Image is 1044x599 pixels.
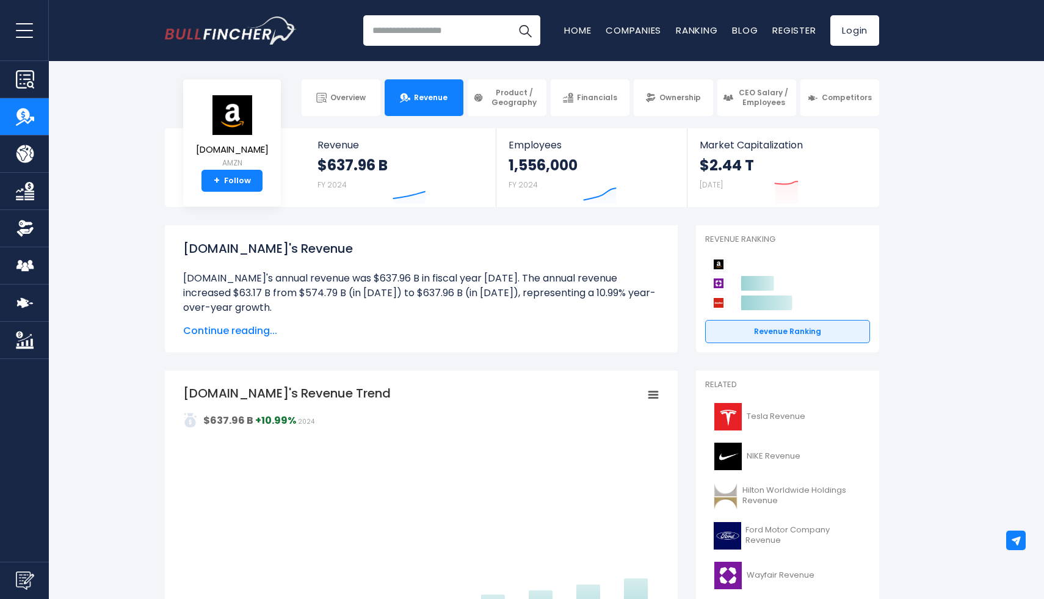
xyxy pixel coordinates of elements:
a: Employees 1,556,000 FY 2024 [496,128,686,207]
a: Financials [551,79,629,116]
img: Bullfincher logo [165,16,297,45]
span: Revenue [414,93,448,103]
img: W logo [712,562,743,589]
img: HLT logo [712,482,739,510]
strong: $637.96 B [203,413,253,427]
a: Revenue Ranking [705,320,870,343]
tspan: [DOMAIN_NAME]'s Revenue Trend [183,385,391,402]
img: Ownership [16,219,34,238]
span: Continue reading... [183,324,659,338]
small: AMZN [196,158,269,169]
span: Product / Geography [487,88,541,107]
small: FY 2024 [509,180,538,190]
a: Register [772,24,816,37]
strong: 1,556,000 [509,156,578,175]
small: FY 2024 [317,180,347,190]
img: AutoZone competitors logo [711,296,726,310]
a: Ranking [676,24,717,37]
a: Tesla Revenue [705,400,870,434]
strong: $2.44 T [700,156,754,175]
a: Companies [606,24,661,37]
span: Financials [577,93,617,103]
button: Search [510,15,540,46]
strong: +10.99% [255,413,296,427]
span: 2024 [298,417,314,426]
h1: [DOMAIN_NAME]'s Revenue [183,239,659,258]
a: Market Capitalization $2.44 T [DATE] [687,128,878,207]
a: Blog [732,24,758,37]
a: Go to homepage [165,16,296,45]
p: Related [705,380,870,390]
a: Ford Motor Company Revenue [705,519,870,553]
a: NIKE Revenue [705,440,870,473]
a: +Follow [201,170,263,192]
a: Competitors [800,79,879,116]
a: CEO Salary / Employees [717,79,796,116]
span: Revenue [317,139,484,151]
span: Employees [509,139,674,151]
a: Product / Geography [468,79,546,116]
a: Overview [302,79,380,116]
img: F logo [712,522,742,550]
a: Hilton Worldwide Holdings Revenue [705,479,870,513]
span: Ownership [659,93,701,103]
a: [DOMAIN_NAME] AMZN [195,94,269,170]
a: Ownership [634,79,712,116]
span: CEO Salary / Employees [737,88,791,107]
span: Competitors [822,93,872,103]
img: Amazon.com competitors logo [711,257,726,272]
li: [DOMAIN_NAME]'s annual revenue was $637.96 B in fiscal year [DATE]. The annual revenue increased ... [183,271,659,315]
img: TSLA logo [712,403,743,430]
p: Revenue Ranking [705,234,870,245]
strong: $637.96 B [317,156,388,175]
a: Revenue [385,79,463,116]
span: [DOMAIN_NAME] [196,145,269,155]
span: Market Capitalization [700,139,866,151]
img: Wayfair competitors logo [711,276,726,291]
a: Login [830,15,879,46]
a: Revenue $637.96 B FY 2024 [305,128,496,207]
small: [DATE] [700,180,723,190]
img: addasd [183,413,198,427]
a: Wayfair Revenue [705,559,870,592]
strong: + [214,175,220,186]
a: Home [564,24,591,37]
img: NKE logo [712,443,743,470]
span: Overview [330,93,366,103]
